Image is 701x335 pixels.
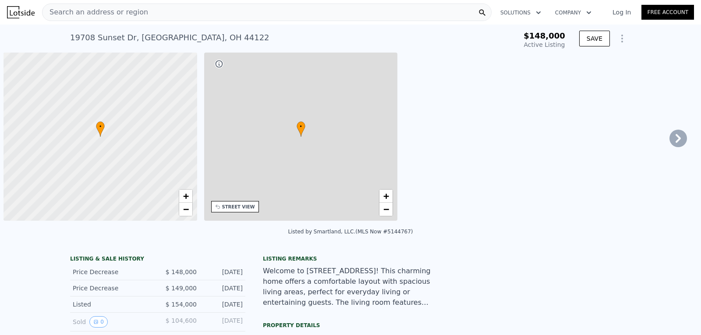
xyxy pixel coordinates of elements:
[524,41,565,48] span: Active Listing
[73,284,151,293] div: Price Decrease
[548,5,598,21] button: Company
[263,266,438,308] div: Welcome to [STREET_ADDRESS]! This charming home offers a comfortable layout with spacious living ...
[613,30,631,47] button: Show Options
[96,121,105,137] div: •
[179,203,192,216] a: Zoom out
[641,5,694,20] a: Free Account
[602,8,641,17] a: Log In
[166,268,197,275] span: $ 148,000
[73,300,151,309] div: Listed
[73,268,151,276] div: Price Decrease
[288,229,413,235] div: Listed by Smartland, LLC. (MLS Now #5144767)
[166,285,197,292] span: $ 149,000
[263,322,438,329] div: Property details
[96,123,105,130] span: •
[183,204,188,215] span: −
[89,316,108,328] button: View historical data
[379,203,393,216] a: Zoom out
[297,121,305,137] div: •
[204,316,243,328] div: [DATE]
[166,317,197,324] span: $ 104,600
[204,300,243,309] div: [DATE]
[383,190,389,201] span: +
[7,6,35,18] img: Lotside
[379,190,393,203] a: Zoom in
[222,204,255,210] div: STREET VIEW
[73,316,151,328] div: Sold
[166,301,197,308] span: $ 154,000
[297,123,305,130] span: •
[493,5,548,21] button: Solutions
[204,268,243,276] div: [DATE]
[42,7,148,18] span: Search an address or region
[263,255,438,262] div: Listing remarks
[383,204,389,215] span: −
[204,284,243,293] div: [DATE]
[579,31,610,46] button: SAVE
[70,255,245,264] div: LISTING & SALE HISTORY
[179,190,192,203] a: Zoom in
[70,32,269,44] div: 19708 Sunset Dr , [GEOGRAPHIC_DATA] , OH 44122
[524,31,565,40] span: $148,000
[183,190,188,201] span: +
